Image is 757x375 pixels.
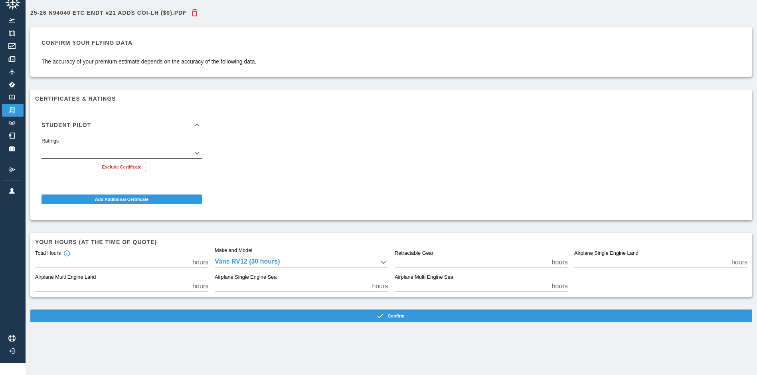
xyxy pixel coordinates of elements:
[192,258,208,267] p: hours
[42,58,257,65] p: The accuracy of your premium estimate depends on the accuracy of the following data.
[574,250,638,257] label: Airplane Single Engine Land
[42,194,202,204] button: Add Additional Certificate
[552,282,568,291] p: hours
[98,162,146,172] button: Exclude Certificate
[395,274,453,281] label: Airplane Multi Engine Sea
[42,137,59,145] label: Ratings
[215,247,252,254] label: Make and Model
[372,282,388,291] p: hours
[30,10,187,16] h6: 25-26 N94040 ETC Endt #21 adds COI-LH ($0).pdf
[35,112,208,138] div: Student Pilot
[731,258,747,267] p: hours
[42,38,257,47] h6: Confirm your flying data
[30,310,752,322] button: Confirm
[42,122,91,128] h6: Student Pilot
[215,274,277,281] label: Airplane Single Engine Sea
[35,138,208,179] div: Student Pilot
[395,250,433,257] label: Retractable Gear
[192,282,208,291] p: hours
[35,250,70,257] div: Total Hours
[35,94,747,103] h6: Certificates & Ratings
[35,238,747,246] h6: Your hours (at the time of quote)
[552,258,568,267] p: hours
[63,250,70,257] svg: Total hours in fixed-wing aircraft
[215,257,388,268] div: Vans RV12 (30 hours)
[35,274,96,281] label: Airplane Multi Engine Land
